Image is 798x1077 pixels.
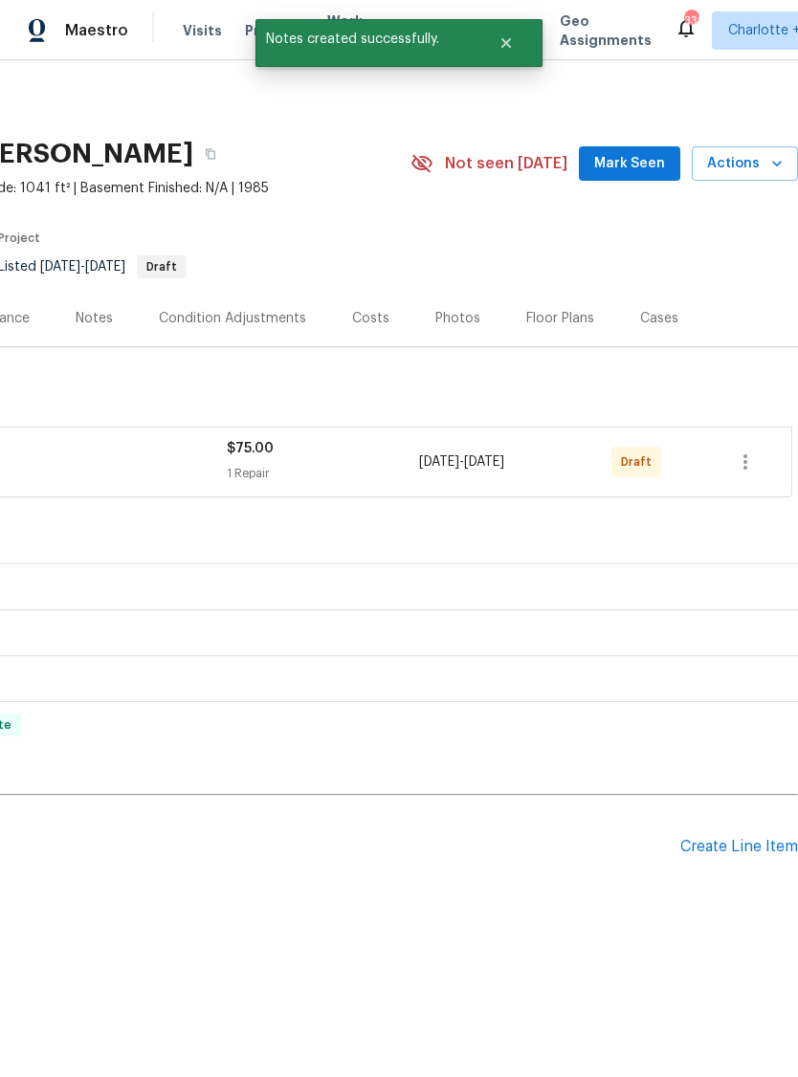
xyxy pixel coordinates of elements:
span: [DATE] [85,260,125,274]
div: 1 Repair [227,464,419,483]
span: Maestro [65,21,128,40]
span: Not seen [DATE] [445,154,567,173]
div: 332 [684,11,698,31]
div: Costs [352,309,389,328]
span: Visits [183,21,222,40]
span: - [419,452,504,472]
div: Floor Plans [526,309,594,328]
span: Work Orders [327,11,376,50]
span: Geo Assignments [560,11,652,50]
div: Cases [640,309,678,328]
span: Projects [245,21,304,40]
span: [DATE] [464,455,504,469]
div: Create Line Item [680,838,798,856]
button: Actions [692,146,798,182]
span: $75.00 [227,442,274,455]
span: - [40,260,125,274]
span: [DATE] [419,455,459,469]
button: Close [475,24,538,62]
span: Notes created successfully. [255,19,475,59]
span: Actions [707,152,783,176]
button: Mark Seen [579,146,680,182]
div: Notes [76,309,113,328]
div: Photos [435,309,480,328]
button: Copy Address [193,137,228,171]
span: [DATE] [40,260,80,274]
span: Draft [139,261,185,273]
div: Condition Adjustments [159,309,306,328]
span: Draft [621,452,659,472]
span: Mark Seen [594,152,665,176]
